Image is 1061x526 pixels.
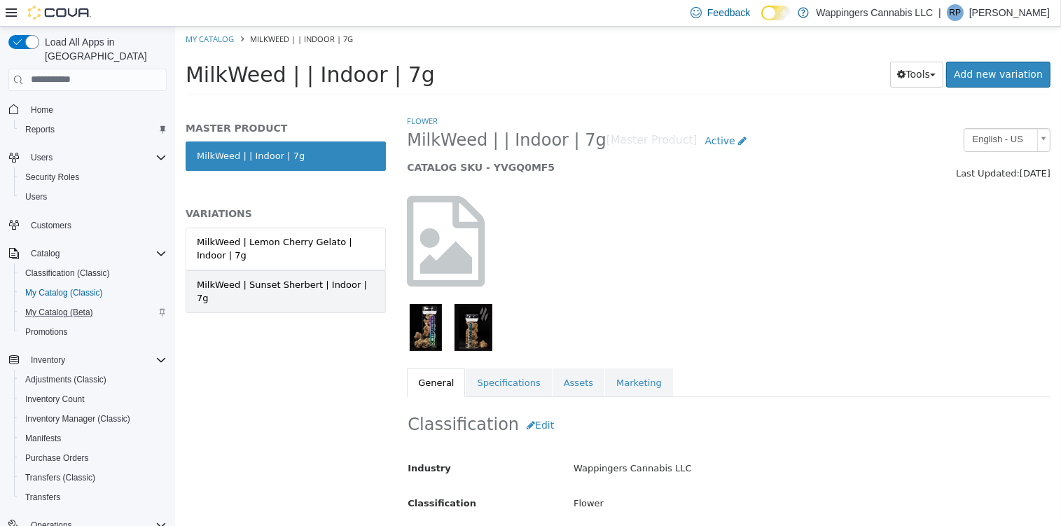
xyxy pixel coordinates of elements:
[14,370,172,389] button: Adjustments (Classic)
[20,304,167,321] span: My Catalog (Beta)
[25,217,77,234] a: Customers
[25,287,103,298] span: My Catalog (Classic)
[25,149,167,166] span: Users
[789,102,857,124] span: English - US
[845,141,875,152] span: [DATE]
[20,121,60,138] a: Reports
[3,99,172,120] button: Home
[25,374,106,385] span: Adjustments (Classic)
[20,371,167,388] span: Adjustments (Classic)
[938,4,941,21] p: |
[233,386,875,412] h2: Classification
[11,181,211,193] h5: VARIATIONS
[75,7,178,18] span: MilkWeed | | Indoor | 7g
[25,307,93,318] span: My Catalog (Beta)
[771,35,875,61] a: Add new variation
[761,6,791,20] input: Dark Mode
[761,20,762,21] span: Dark Mode
[20,188,53,205] a: Users
[20,265,167,282] span: Classification (Classic)
[20,489,66,506] a: Transfers
[25,394,85,405] span: Inventory Count
[11,7,59,18] a: My Catalog
[232,103,431,125] span: MilkWeed | | Indoor | 7g
[430,342,498,371] a: Marketing
[530,109,560,120] span: Active
[14,409,172,429] button: Inventory Manager (Classic)
[969,4,1050,21] p: [PERSON_NAME]
[20,265,116,282] a: Classification (Classic)
[31,220,71,231] span: Customers
[20,469,101,486] a: Transfers (Classic)
[14,429,172,448] button: Manifests
[20,121,167,138] span: Reports
[233,471,301,482] span: Classification
[388,430,885,455] div: Wappingers Cannabis LLC
[816,4,933,21] p: Wappingers Cannabis LLC
[11,36,260,60] span: MilkWeed | | Indoor | 7g
[233,436,276,447] span: Industry
[25,191,47,202] span: Users
[20,169,85,186] a: Security Roles
[20,304,99,321] a: My Catalog (Beta)
[781,141,845,152] span: Last Updated:
[31,152,53,163] span: Users
[20,430,167,447] span: Manifests
[20,324,167,340] span: Promotions
[20,469,167,486] span: Transfers (Classic)
[3,148,172,167] button: Users
[715,35,769,61] button: Tools
[14,283,172,303] button: My Catalog (Classic)
[344,386,387,412] button: Edit
[388,465,885,490] div: Flower
[20,410,167,427] span: Inventory Manager (Classic)
[232,89,263,99] a: Flower
[950,4,962,21] span: RP
[20,430,67,447] a: Manifests
[25,352,167,368] span: Inventory
[20,324,74,340] a: Promotions
[14,468,172,487] button: Transfers (Classic)
[25,172,79,183] span: Security Roles
[20,450,95,466] a: Purchase Orders
[25,492,60,503] span: Transfers
[20,188,167,205] span: Users
[232,342,290,371] a: General
[3,244,172,263] button: Catalog
[3,350,172,370] button: Inventory
[14,167,172,187] button: Security Roles
[20,284,109,301] a: My Catalog (Classic)
[20,169,167,186] span: Security Roles
[14,389,172,409] button: Inventory Count
[25,245,167,262] span: Catalog
[431,109,522,120] small: [Master Product]
[20,391,167,408] span: Inventory Count
[20,284,167,301] span: My Catalog (Classic)
[11,95,211,108] h5: MASTER PRODUCT
[25,352,71,368] button: Inventory
[25,268,110,279] span: Classification (Classic)
[31,104,53,116] span: Home
[789,102,875,125] a: English - US
[31,354,65,366] span: Inventory
[14,487,172,507] button: Transfers
[25,413,130,424] span: Inventory Manager (Classic)
[232,134,709,147] h5: CATALOG SKU - YVGQ0MF5
[22,251,200,279] div: MilkWeed | Sunset Sherbert | Indoor | 7g
[25,102,59,118] a: Home
[14,187,172,207] button: Users
[377,342,429,371] a: Assets
[20,450,167,466] span: Purchase Orders
[947,4,964,21] div: Ripal Patel
[14,120,172,139] button: Reports
[39,35,167,63] span: Load All Apps in [GEOGRAPHIC_DATA]
[25,101,167,118] span: Home
[14,303,172,322] button: My Catalog (Beta)
[25,472,95,483] span: Transfers (Classic)
[14,448,172,468] button: Purchase Orders
[291,342,376,371] a: Specifications
[14,263,172,283] button: Classification (Classic)
[20,371,112,388] a: Adjustments (Classic)
[25,124,55,135] span: Reports
[707,6,750,20] span: Feedback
